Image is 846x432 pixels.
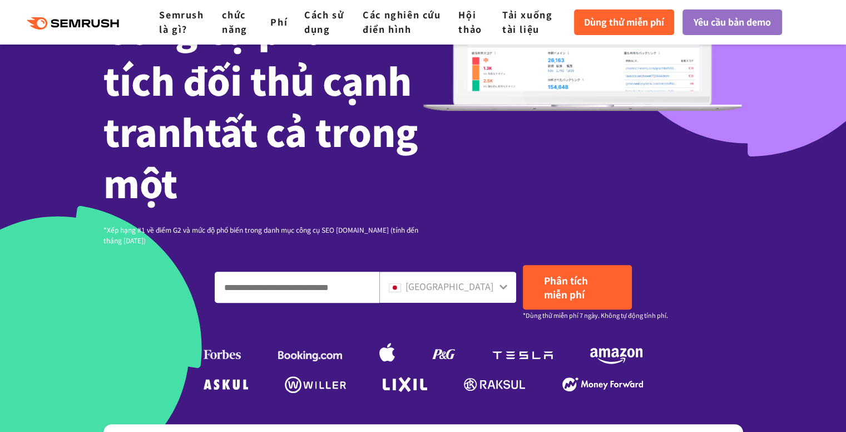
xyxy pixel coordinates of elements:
a: Tải xuống tài liệu [502,8,552,36]
font: Yêu cầu bản demo [694,15,771,28]
input: Nhập tên miền, từ khóa hoặc URL [215,272,379,302]
font: [GEOGRAPHIC_DATA] [405,279,493,293]
font: Phân tích miễn phí [544,273,588,301]
font: *Xếp hạng #1 về điểm G2 và mức độ phổ biến trong danh mục công cụ SEO [DOMAIN_NAME] (tính đến thá... [103,225,418,245]
font: tất cả trong một [103,104,418,209]
a: Phí [270,15,288,28]
a: Yêu cầu bản demo [682,9,782,35]
a: Cách sử dụng [304,8,344,36]
a: Dùng thử miễn phí [574,9,674,35]
a: Semrush là gì? [159,8,204,36]
font: Công cụ phân tích đối thủ cạnh tranh [103,2,412,158]
font: Dùng thử miễn phí [584,15,664,28]
a: chức năng [222,8,247,36]
a: Phân tích miễn phí [523,265,632,310]
font: *Dùng thử miễn phí 7 ngày. Không tự động tính phí. [523,311,668,320]
a: Hội thảo [458,8,482,36]
a: Các nghiên cứu điển hình [363,8,441,36]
